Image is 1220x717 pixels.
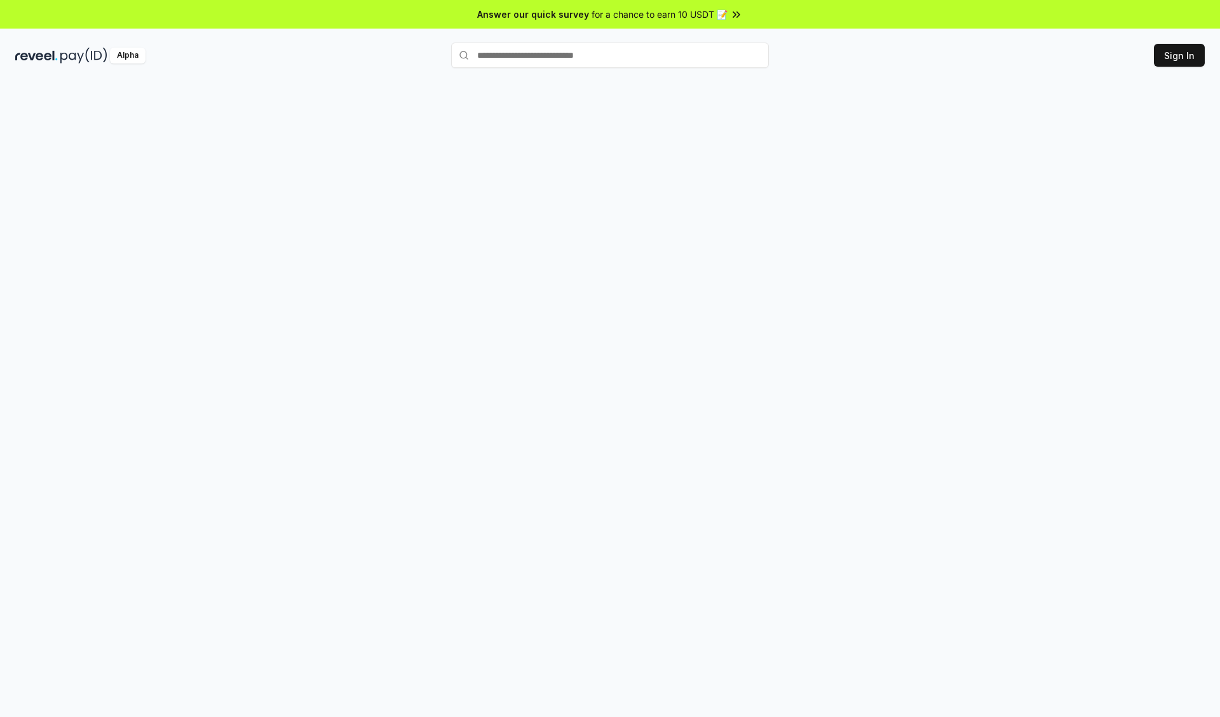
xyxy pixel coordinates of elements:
img: pay_id [60,48,107,64]
span: Answer our quick survey [477,8,589,21]
button: Sign In [1154,44,1205,67]
img: reveel_dark [15,48,58,64]
span: for a chance to earn 10 USDT 📝 [592,8,728,21]
div: Alpha [110,48,146,64]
